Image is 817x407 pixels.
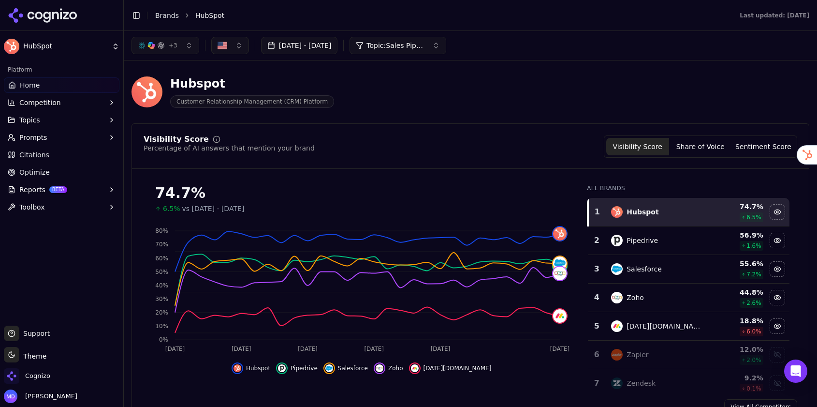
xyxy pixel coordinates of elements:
div: 56.9 % [712,230,763,240]
a: Brands [155,12,179,19]
img: zoho [553,267,567,280]
button: Open organization switcher [4,368,50,384]
div: 12.0 % [712,345,763,354]
tspan: [DATE] [232,346,251,352]
button: Show zendesk data [770,376,785,391]
img: Cognizo [4,368,19,384]
span: vs [DATE] - [DATE] [182,204,245,213]
span: HubSpot [195,11,224,20]
div: 44.8 % [712,287,763,297]
span: Support [19,329,50,338]
span: Toolbox [19,202,45,212]
div: 18.8 % [712,316,763,326]
button: Hide zoho data [770,290,785,305]
span: Salesforce [338,364,368,372]
div: Platform [4,62,119,77]
img: monday.com [611,320,623,332]
button: Hide hubspot data [770,204,785,220]
div: 9.2 % [712,373,763,383]
button: Hide salesforce data [770,261,785,277]
img: United States [218,41,227,50]
span: Theme [19,352,46,360]
a: Home [4,77,119,93]
tspan: 70% [155,241,168,248]
img: salesforce [611,263,623,275]
div: 7 [592,377,601,389]
nav: breadcrumb [155,11,720,20]
tr: 3salesforceSalesforce55.6%7.2%Hide salesforce data [588,255,789,284]
span: Citations [19,150,49,160]
tspan: [DATE] [165,346,185,352]
button: Hide salesforce data [323,362,368,374]
span: [PERSON_NAME] [21,392,77,401]
div: 6 [592,349,601,361]
span: Competition [19,98,61,107]
button: Show zapier data [770,347,785,362]
tspan: 50% [155,269,168,275]
a: Citations [4,147,119,163]
button: Hide pipedrive data [770,233,785,248]
span: BETA [49,186,67,193]
tr: 1hubspotHubspot74.7%6.5%Hide hubspot data [588,198,789,226]
img: salesforce [553,256,567,270]
img: monday.com [553,309,567,323]
img: hubspot [611,206,623,218]
span: HubSpot [23,42,108,51]
a: Optimize [4,165,119,180]
tspan: 20% [155,309,168,316]
button: Toolbox [4,199,119,215]
button: Prompts [4,130,119,145]
span: [DATE][DOMAIN_NAME] [423,364,492,372]
tspan: 80% [155,227,168,234]
div: Zapier [627,350,648,360]
button: Hide pipedrive data [276,362,318,374]
span: Prompts [19,133,47,142]
img: monday.com [411,364,419,372]
div: 4 [592,292,601,303]
span: 6.5 % [746,213,761,221]
div: [DATE][DOMAIN_NAME] [627,321,704,331]
span: Pipedrive [291,364,318,372]
span: 1.6 % [746,242,761,250]
span: Zoho [388,364,403,372]
button: Hide zoho data [374,362,403,374]
div: All Brands [587,184,789,192]
tspan: 0% [159,336,168,343]
span: 0.1 % [746,385,761,392]
span: Topics [19,115,40,125]
span: Home [20,80,40,90]
tr: 4zohoZoho44.8%2.6%Hide zoho data [588,284,789,312]
span: 2.0 % [746,356,761,364]
img: pipedrive [278,364,286,372]
span: 6.5% [163,204,180,213]
div: 3 [592,263,601,275]
button: Open user button [4,390,77,403]
div: Zoho [627,293,644,302]
div: Open Intercom Messenger [784,360,807,383]
tr: 7zendeskZendesk9.2%0.1%Show zendesk data [588,369,789,398]
div: Visibility Score [144,136,209,143]
button: [DATE] - [DATE] [261,37,338,54]
span: 6.0 % [746,328,761,335]
div: Hubspot [170,76,334,91]
button: Sentiment Score [732,138,795,155]
img: hubspot [553,227,567,241]
img: HubSpot [4,39,19,54]
img: salesforce [325,364,333,372]
img: hubspot [233,364,241,372]
img: zoho [376,364,383,372]
span: Optimize [19,167,50,177]
span: Topic: Sales Pipeline Management & Deal Tracking [366,41,424,50]
div: Hubspot [627,207,658,217]
div: 5 [592,320,601,332]
button: Visibility Score [606,138,669,155]
img: HubSpot [131,76,162,107]
div: 2 [592,235,601,246]
tr: 5monday.com[DATE][DOMAIN_NAME]18.8%6.0%Hide monday.com data [588,312,789,341]
div: 74.7% [155,184,568,202]
img: zendesk [611,377,623,389]
span: 7.2 % [746,271,761,278]
img: zoho [611,292,623,303]
div: Percentage of AI answers that mention your brand [144,143,315,153]
tspan: [DATE] [364,346,384,352]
